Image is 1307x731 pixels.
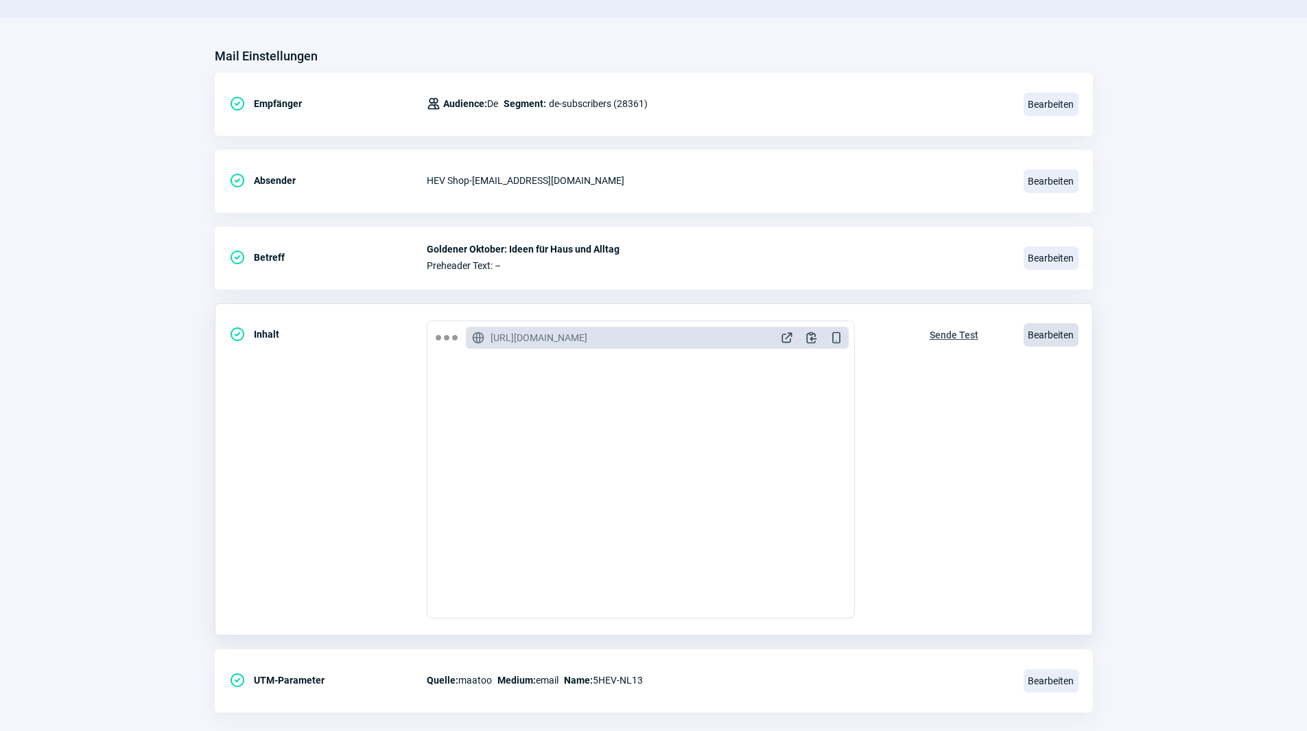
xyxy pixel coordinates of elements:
[427,260,1007,271] span: Preheader Text: –
[427,167,1007,194] div: HEV Shop - [EMAIL_ADDRESS][DOMAIN_NAME]
[229,90,427,117] div: Empfänger
[443,95,498,112] span: De
[1024,93,1079,116] span: Bearbeiten
[491,331,587,345] span: [URL][DOMAIN_NAME]
[229,167,427,194] div: Absender
[427,672,492,688] span: maatoo
[427,244,1007,255] span: Goldener Oktober: Ideen für Haus und Alltag
[229,666,427,694] div: UTM-Parameter
[915,321,993,347] button: Sende Test
[1024,246,1079,270] span: Bearbeiten
[427,90,648,117] div: de-subscribers (28361)
[1024,323,1079,347] span: Bearbeiten
[229,321,427,348] div: Inhalt
[497,675,536,686] span: Medium:
[564,672,643,688] span: 5HEV-NL13
[930,324,978,346] span: Sende Test
[427,675,458,686] span: Quelle:
[1024,170,1079,193] span: Bearbeiten
[497,672,558,688] span: email
[215,45,318,67] h3: Mail Einstellungen
[229,244,427,271] div: Betreff
[1024,669,1079,693] span: Bearbeiten
[504,95,546,112] span: Segment:
[443,98,487,109] span: Audience:
[564,675,593,686] span: Name:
